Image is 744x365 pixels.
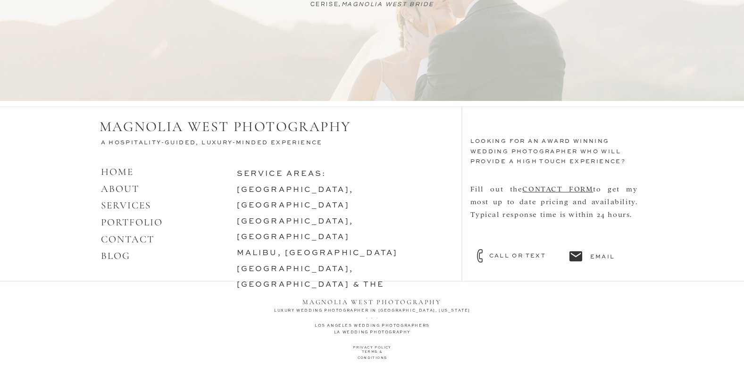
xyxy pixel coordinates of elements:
[260,307,485,323] a: luxury wedding photographer in [GEOGRAPHIC_DATA], [US_STATE]. . .
[301,296,443,304] a: magnolia west photography
[101,138,337,149] h3: A Hospitality-Guided, Luxury-Minded Experience
[100,118,364,136] h2: MAGNOLIA WEST PHOTOGRAPHY
[237,265,385,305] a: [GEOGRAPHIC_DATA], [GEOGRAPHIC_DATA] & the lowcountry
[237,218,354,241] a: [GEOGRAPHIC_DATA], [GEOGRAPHIC_DATA]
[260,323,485,333] a: los angeles wedding photographersla wedding photography
[342,1,434,8] i: MAGNOLIA WEST BRIDE
[101,166,140,195] a: HOMEABOUT
[101,233,155,245] a: CONTACT
[260,307,485,323] h2: luxury wedding photographer in [GEOGRAPHIC_DATA], [US_STATE] . . .
[522,184,593,193] a: CONTACT FORM
[346,349,399,358] a: TERMS & CONDITIONS
[237,186,354,210] a: [GEOGRAPHIC_DATA], [GEOGRAPHIC_DATA]
[237,249,398,257] a: malibu, [GEOGRAPHIC_DATA]
[101,250,130,262] a: BLOG
[489,251,563,260] a: call or text
[237,166,438,265] h3: service areas:
[237,313,385,320] a: DESTINATIONS WORLDWIDE
[590,252,634,261] a: email
[260,323,485,333] h2: los angeles wedding photographers la wedding photography
[352,345,393,354] a: PRIVACY POLICY
[470,137,646,177] h3: looking for an award winning WEDDING photographer who will provide a HIGH TOUCH experience?
[470,182,638,256] nav: Fill out the to get my most up to date pricing and availability. Typical response time is within ...
[101,216,163,228] a: PORTFOLIO
[101,199,151,211] a: SERVICES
